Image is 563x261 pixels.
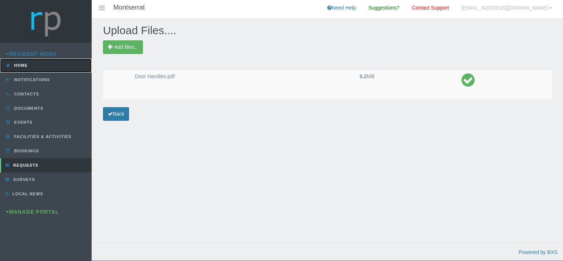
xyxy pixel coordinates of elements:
[12,106,44,110] span: Documents
[12,149,39,153] span: Bookings
[114,44,138,50] span: Add files...
[11,163,38,167] span: Requests
[103,107,129,121] a: Back
[103,24,552,36] h2: Upload Files....
[135,72,354,81] p: Door Handles.pdf
[519,249,558,255] a: Powered by BXS
[12,92,39,96] span: Contacts
[12,77,50,82] span: Notifications
[12,134,71,139] span: Facilities & Activities
[360,72,455,81] p: MB
[11,177,35,182] span: Surveys
[113,4,145,11] h4: Montserrat
[12,120,33,124] span: Events
[6,209,59,215] a: Manage Portal
[6,51,56,57] a: Resident Menu
[360,73,367,79] strong: 0.2
[12,63,28,68] span: Home
[11,192,43,196] span: Local News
